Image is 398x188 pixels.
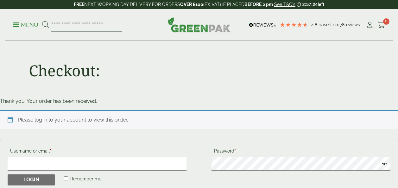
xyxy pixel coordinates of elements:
[212,147,390,157] label: Password
[8,174,55,186] button: Login
[244,2,273,7] strong: BEFORE 2 pm
[8,147,186,157] label: Username or email
[74,2,84,7] strong: FREE
[383,18,389,25] span: 0
[302,2,318,7] span: 2:57:24
[274,2,295,7] a: See T&C's
[318,2,324,7] span: left
[168,17,231,32] img: GreenPak Supplies
[13,21,38,28] a: Menu
[319,22,338,27] span: Based on
[377,20,385,30] a: 0
[249,23,276,27] img: REVIEWS.io
[344,22,360,27] span: reviews
[29,61,100,80] h1: Checkout:
[70,176,101,181] span: Remember me
[338,22,344,27] span: 178
[64,176,68,180] input: Remember me
[311,22,319,27] span: 4.8
[377,22,385,28] i: Cart
[180,2,203,7] strong: OVER £100
[280,22,308,28] div: 4.78 Stars
[13,21,38,29] p: Menu
[366,22,374,28] i: My Account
